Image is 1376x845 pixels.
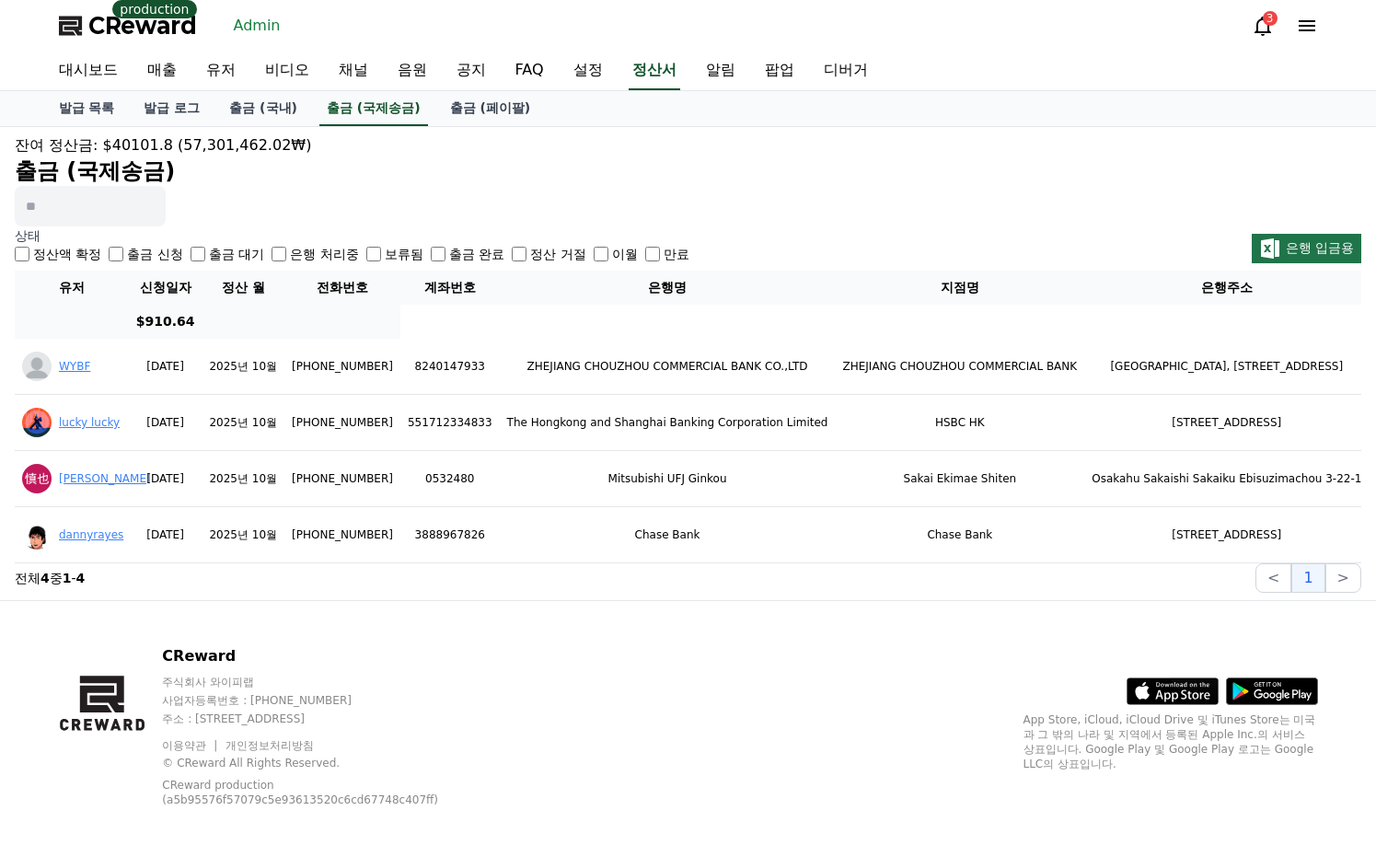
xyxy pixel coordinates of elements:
[162,645,485,667] p: CReward
[22,464,52,493] img: ACg8ocICYcyhzb4DiIlLgWHm1HouWHV9IfBHsseY6-lICs4xbcMcQQ=s96-c
[15,569,85,587] p: 전체 중 -
[272,611,318,626] span: Settings
[153,612,207,627] span: Messages
[162,675,485,689] p: 주식회사 와이피랩
[284,507,400,563] td: [PHONE_NUMBER]
[1023,712,1318,771] p: App Store, iCloud, iCloud Drive 및 iTunes Store는 미국과 그 밖의 나라 및 지역에서 등록된 Apple Inc.의 서비스 상표입니다. Goo...
[15,136,98,154] span: 잔여 정산금:
[15,226,689,245] p: 상태
[250,52,324,90] a: 비디오
[162,712,485,726] p: 주소 : [STREET_ADDRESS]
[530,245,585,263] label: 정산 거절
[449,245,504,263] label: 출금 완료
[47,611,79,626] span: Home
[836,339,1085,395] td: ZHEJIANG CHOUZHOU COMMERCIAL BANK
[400,507,500,563] td: 3888967826
[40,571,50,585] strong: 4
[435,91,546,126] a: 출금 (페이팔)
[290,245,358,263] label: 은행 처리중
[33,245,101,263] label: 정산액 확정
[500,339,836,395] td: ZHEJIANG CHOUZHOU COMMERCIAL BANK CO.,LTD
[836,451,1085,507] td: Sakai Ekimae Shiten
[133,52,191,90] a: 매출
[226,11,288,41] a: Admin
[225,739,314,752] a: 개인정보처리방침
[59,472,151,485] a: [PERSON_NAME]
[400,339,500,395] td: 8240147933
[129,339,202,395] td: [DATE]
[400,451,500,507] td: 0532480
[76,571,86,585] strong: 4
[237,584,353,630] a: Settings
[129,507,202,563] td: [DATE]
[1084,271,1369,305] th: 은행주소
[385,245,423,263] label: 보류됨
[129,395,202,451] td: [DATE]
[103,136,312,154] span: $40101.8 (57,301,462.02₩)
[284,395,400,451] td: [PHONE_NUMBER]
[442,52,501,90] a: 공지
[202,507,284,563] td: 2025년 10월
[44,52,133,90] a: 대시보드
[162,756,485,770] p: © CReward All Rights Reserved.
[284,271,400,305] th: 전화번호
[1286,240,1354,255] span: 은행 입금용
[191,52,250,90] a: 유저
[202,451,284,507] td: 2025년 10월
[1325,563,1361,593] button: >
[59,528,123,541] a: dannyrayes
[809,52,883,90] a: 디버거
[1084,339,1369,395] td: [GEOGRAPHIC_DATA], [STREET_ADDRESS]
[691,52,750,90] a: 알림
[383,52,442,90] a: 음원
[284,451,400,507] td: [PHONE_NUMBER]
[1255,563,1291,593] button: <
[162,693,485,708] p: 사업자등록번호 : [PHONE_NUMBER]
[1291,563,1324,593] button: 1
[750,52,809,90] a: 팝업
[59,360,90,373] a: WYBF
[6,584,121,630] a: Home
[59,11,197,41] a: CReward
[202,271,284,305] th: 정산 월
[612,245,638,263] label: 이월
[1084,507,1369,563] td: [STREET_ADDRESS]
[501,52,559,90] a: FAQ
[664,245,689,263] label: 만료
[121,584,237,630] a: Messages
[836,271,1085,305] th: 지점명
[22,408,52,437] img: ACg8ocJb61zDav7_j1vo4vlqNDPTaQ6MUX-FqAyjDnV4yy8Pu6nRVto=s96-c
[1263,11,1278,26] div: 3
[22,352,52,381] img: profile_blank.webp
[59,416,120,429] a: lucky lucky
[202,339,284,395] td: 2025년 10월
[836,507,1085,563] td: Chase Bank
[129,451,202,507] td: [DATE]
[500,507,836,563] td: Chase Bank
[400,395,500,451] td: 551712334833
[400,271,500,305] th: 계좌번호
[319,91,428,126] a: 출금 (국제송금)
[88,11,197,41] span: CReward
[1252,15,1274,37] a: 3
[559,52,618,90] a: 설정
[214,91,312,126] a: 출금 (국내)
[1252,234,1361,263] button: 은행 입금용
[63,571,72,585] strong: 1
[22,520,52,550] img: YY09Sep%2014,%202025114636_ba20bdbb2ff11d531fc91687c2d3da23071063c100a0b67282997652a829cc91.webp
[162,739,220,752] a: 이용약관
[136,312,195,331] p: $910.64
[836,395,1085,451] td: HSBC HK
[500,271,836,305] th: 은행명
[1084,451,1369,507] td: Osakahu Sakaishi Sakaiku Ebisuzimachou 3-22-1
[209,245,264,263] label: 출금 대기
[162,778,457,807] p: CReward production (a5b95576f57079c5e93613520c6cd67748c407ff)
[129,91,214,126] a: 발급 로그
[15,271,129,305] th: 유저
[629,52,680,90] a: 정산서
[500,395,836,451] td: The Hongkong and Shanghai Banking Corporation Limited
[284,339,400,395] td: [PHONE_NUMBER]
[15,156,1361,186] h2: 출금 (국제송금)
[127,245,182,263] label: 출금 신청
[129,271,202,305] th: 신청일자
